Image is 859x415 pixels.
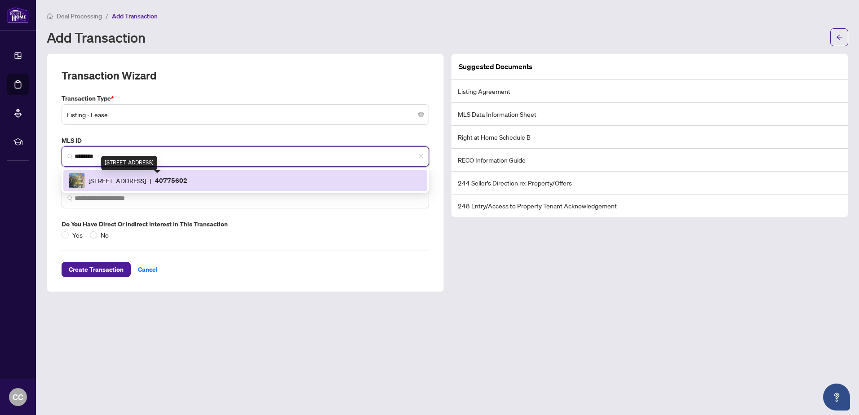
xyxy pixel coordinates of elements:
[452,194,848,217] li: 248 Entry/Access to Property Tenant Acknowledgement
[62,262,131,277] button: Create Transaction
[69,262,124,277] span: Create Transaction
[823,384,850,411] button: Open asap
[67,154,73,159] img: search_icon
[138,262,158,277] span: Cancel
[47,30,146,44] h1: Add Transaction
[67,106,424,123] span: Listing - Lease
[101,156,157,170] div: [STREET_ADDRESS]
[452,126,848,149] li: Right at Home Schedule B
[155,175,187,185] p: 40775602
[89,176,146,185] span: [STREET_ADDRESS]
[452,80,848,103] li: Listing Agreement
[13,391,23,403] span: CC
[112,12,158,20] span: Add Transaction
[69,230,86,240] span: Yes
[62,93,429,103] label: Transaction Type
[418,112,424,117] span: close-circle
[97,230,112,240] span: No
[459,61,532,72] article: Suggested Documents
[106,11,108,21] li: /
[62,68,156,83] h2: Transaction Wizard
[836,34,842,40] span: arrow-left
[69,173,84,188] img: IMG-40775602_1.jpg
[452,103,848,126] li: MLS Data Information Sheet
[452,172,848,194] li: 244 Seller’s Direction re: Property/Offers
[452,149,848,172] li: RECO Information Guide
[47,13,53,19] span: home
[7,7,29,23] img: logo
[57,12,102,20] span: Deal Processing
[62,136,429,146] label: MLS ID
[67,195,73,201] img: search_icon
[62,219,429,229] label: Do you have direct or indirect interest in this transaction
[131,262,165,277] button: Cancel
[418,154,424,159] span: close
[150,176,151,185] span: |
